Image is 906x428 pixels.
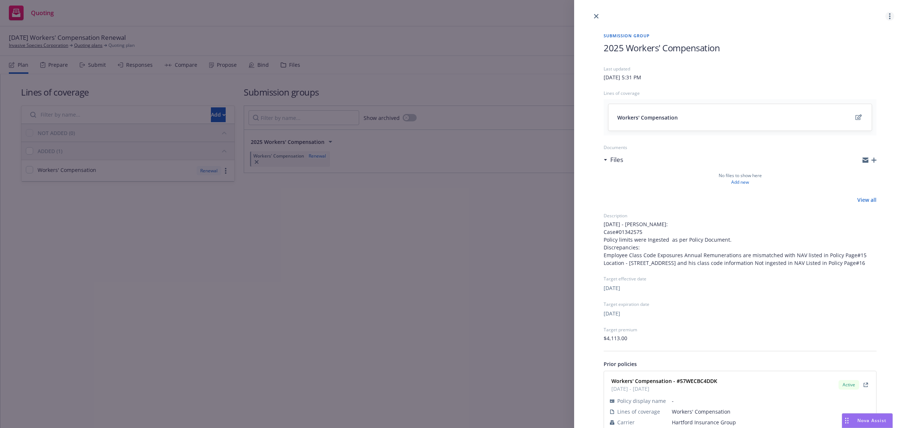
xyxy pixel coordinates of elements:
[842,413,893,428] button: Nova Assist
[611,377,717,384] strong: Workers' Compensation - #57WECBC4DDK
[604,144,877,151] div: Documents
[604,284,620,292] button: [DATE]
[604,334,627,342] span: $4,113.00
[610,155,623,165] h3: Files
[672,397,870,405] span: -
[604,42,720,54] span: 2025 Workers' Compensation
[672,408,870,415] span: Workers' Compensation
[842,414,851,428] div: Drag to move
[672,418,870,426] span: Hartford Insurance Group
[604,360,877,368] div: Prior policies
[854,113,863,122] a: edit
[604,310,620,317] button: [DATE]
[611,385,717,393] span: [DATE] - [DATE]
[617,114,678,121] span: Workers' Compensation
[604,155,623,165] div: Files
[617,408,660,415] span: Lines of coverage
[861,380,870,389] a: View Policy
[857,196,877,204] a: View all
[604,32,877,39] span: Submission group
[604,301,877,307] div: Target expiration date
[604,90,877,96] div: Lines of coverage
[604,66,877,72] div: Last updated
[592,12,601,21] a: close
[857,417,886,424] span: Nova Assist
[885,12,894,21] a: more
[841,382,856,388] span: Active
[617,397,666,405] span: Policy display name
[604,327,877,333] div: Target premium
[604,73,641,81] div: [DATE] 5:31 PM
[604,213,877,219] div: Description
[719,172,762,179] span: No files to show here
[731,179,749,186] a: Add new
[604,276,877,282] div: Target effective date
[617,418,635,426] span: Carrier
[604,220,867,267] span: [DATE] - [PERSON_NAME]: Case#01342575 Policy limits were Ingested as per Policy Document. Discrep...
